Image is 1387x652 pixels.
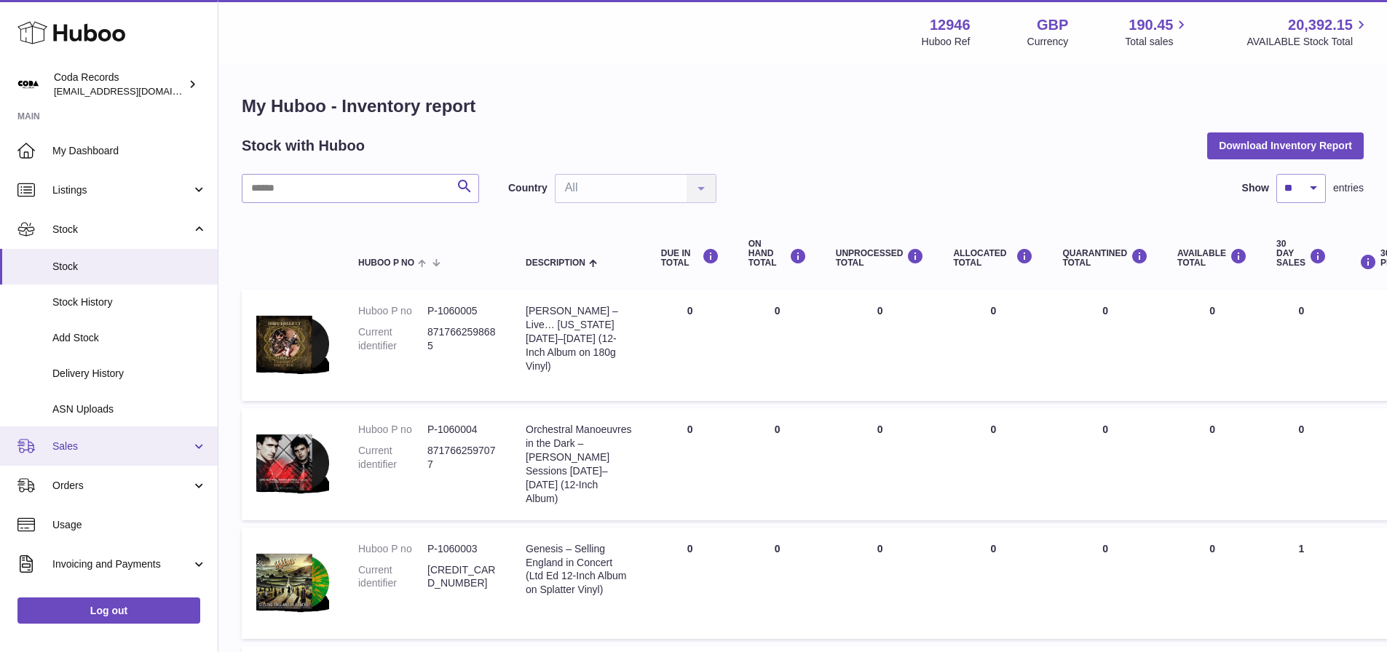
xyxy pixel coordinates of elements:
td: 0 [939,290,1048,401]
td: 0 [734,408,821,520]
span: Stock [52,223,191,236]
h1: My Huboo - Inventory report [242,95,1364,118]
dd: [CREDIT_CARD_NUMBER] [427,563,497,591]
span: Usage [52,518,207,532]
div: ON HAND Total [748,239,807,269]
span: 0 [1102,305,1108,317]
div: UNPROCESSED Total [836,248,925,268]
dt: Huboo P no [358,423,427,437]
span: Stock History [52,295,207,309]
img: product image [256,304,329,383]
span: entries [1333,181,1364,195]
td: 0 [939,408,1048,520]
td: 0 [647,290,734,401]
dt: Current identifier [358,444,427,472]
span: 20,392.15 [1288,15,1353,35]
div: QUARANTINED Total [1062,248,1148,268]
img: product image [256,423,329,501]
div: 30 DAY SALES [1276,239,1327,269]
div: Coda Records [54,71,185,98]
dd: 8717662598685 [427,325,497,353]
span: Huboo P no [358,258,414,268]
span: Sales [52,440,191,453]
span: My Dashboard [52,144,207,158]
td: 0 [734,290,821,401]
img: product image [256,542,329,621]
span: Listings [52,183,191,197]
h2: Stock with Huboo [242,136,365,156]
div: [PERSON_NAME] – Live… [US_STATE] [DATE]–[DATE] (12-Inch Album on 180g Vinyl) [526,304,632,373]
dt: Huboo P no [358,542,427,556]
span: 0 [1102,424,1108,435]
td: 0 [1262,408,1341,520]
td: 0 [647,528,734,639]
span: 0 [1102,543,1108,554]
td: 0 [939,528,1048,639]
span: Total sales [1125,35,1190,49]
dd: P-1060003 [427,542,497,556]
strong: 12946 [930,15,971,35]
span: 190.45 [1129,15,1173,35]
td: 1 [1262,528,1341,639]
dd: P-1060004 [427,423,497,437]
div: AVAILABLE Total [1177,248,1247,268]
strong: GBP [1037,15,1068,35]
a: Log out [17,597,200,624]
dd: P-1060005 [427,304,497,318]
dt: Current identifier [358,563,427,591]
a: 20,392.15 AVAILABLE Stock Total [1246,15,1370,49]
label: Show [1242,181,1269,195]
dd: 8717662597077 [427,444,497,472]
td: 0 [1163,408,1262,520]
a: 190.45 Total sales [1125,15,1190,49]
span: Stock [52,260,207,274]
span: ASN Uploads [52,402,207,416]
div: DUE IN TOTAL [661,248,719,268]
button: Download Inventory Report [1207,132,1364,159]
td: 0 [821,290,939,401]
span: [EMAIL_ADDRESS][DOMAIN_NAME] [54,85,214,97]
span: Delivery History [52,367,207,381]
div: Currency [1027,35,1069,49]
td: 0 [821,528,939,639]
dt: Huboo P no [358,304,427,318]
span: Description [526,258,585,268]
td: 0 [1262,290,1341,401]
td: 0 [647,408,734,520]
div: Huboo Ref [922,35,971,49]
td: 0 [1163,528,1262,639]
span: Add Stock [52,331,207,345]
div: Orchestral Manoeuvres in the Dark – [PERSON_NAME] Sessions [DATE]–[DATE] (12-Inch Album) [526,423,632,505]
div: ALLOCATED Total [953,248,1033,268]
div: Genesis – Selling England in Concert (Ltd Ed 12-Inch Album on Splatter Vinyl) [526,542,632,597]
span: Invoicing and Payments [52,557,191,571]
td: 0 [734,528,821,639]
td: 0 [821,408,939,520]
span: AVAILABLE Stock Total [1246,35,1370,49]
dt: Current identifier [358,325,427,353]
span: Orders [52,479,191,493]
label: Country [508,181,548,195]
img: haz@pcatmedia.com [17,73,39,95]
td: 0 [1163,290,1262,401]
